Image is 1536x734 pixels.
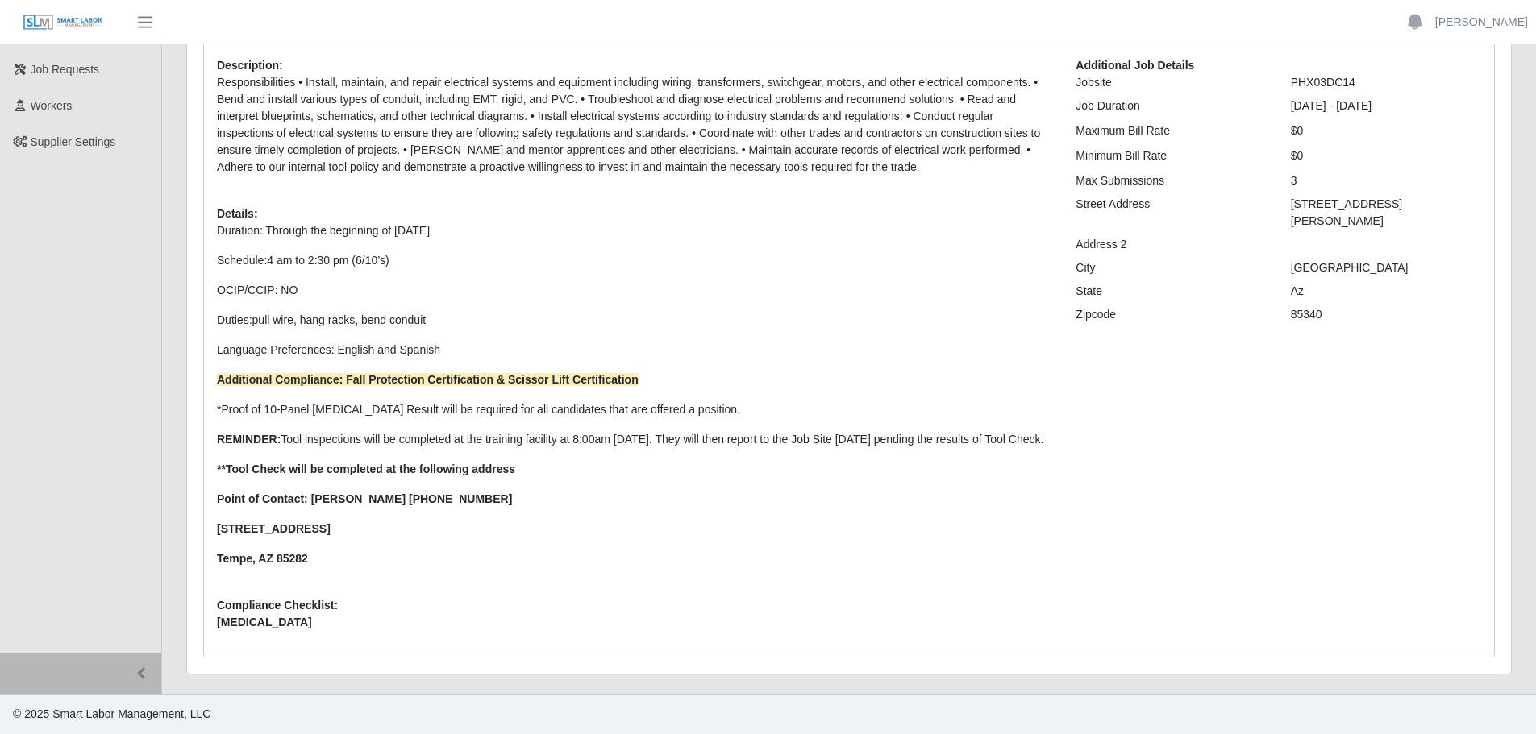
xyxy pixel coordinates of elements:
[1064,306,1278,323] div: Zipcode
[1064,74,1278,91] div: Jobsite
[1076,59,1194,72] b: Additional Job Details
[217,614,1051,631] span: [MEDICAL_DATA]
[1279,306,1493,323] div: 85340
[1279,196,1493,230] div: [STREET_ADDRESS][PERSON_NAME]
[1279,147,1493,164] div: $0
[1279,172,1493,189] div: 3
[217,252,1051,269] p: Schedule:
[217,401,1051,418] p: *Proof of 10-Panel [MEDICAL_DATA] Result will be required for all candidates that are offered a p...
[31,99,73,112] span: Workers
[217,373,639,386] strong: Additional Compliance: Fall Protection Certification & Scissor Lift Certification
[1064,122,1278,139] div: Maximum Bill Rate
[217,342,1051,359] p: Language Preferences: English and Spanish
[1279,122,1493,139] div: $0
[217,599,338,612] b: Compliance Checklist:
[1064,147,1278,164] div: Minimum Bill Rate
[217,552,308,565] strong: Tempe, AZ 85282
[31,135,116,148] span: Supplier Settings
[1064,196,1278,230] div: Street Address
[31,63,100,76] span: Job Requests
[1064,172,1278,189] div: Max Submissions
[1064,283,1278,300] div: State
[217,433,281,446] strong: REMINDER:
[13,707,210,720] span: © 2025 Smart Labor Management, LLC
[217,74,1051,176] p: Responsibilities • Install, maintain, and repair electrical systems and equipment including wirin...
[267,254,389,267] span: 4 am to 2:30 pm (6/10’s)
[1279,74,1493,91] div: PHX03DC14
[217,207,258,220] b: Details:
[1279,259,1493,276] div: [GEOGRAPHIC_DATA]
[1064,236,1278,253] div: Address 2
[217,59,283,72] b: Description:
[217,431,1051,448] p: Tool inspections will be completed at the training facility at 8:00am [DATE]. They will then repo...
[1279,97,1493,114] div: [DATE] - [DATE]
[1279,283,1493,300] div: Az
[217,222,1051,239] p: Duration: Through the beginning of [DATE]
[217,522,331,535] strong: [STREET_ADDRESS]
[1064,259,1278,276] div: City
[1064,97,1278,114] div: Job Duration
[217,312,1051,329] p: Duties:
[217,492,512,505] strong: Point of Contact: [PERSON_NAME] [PHONE_NUMBER]
[217,462,515,475] strong: **Tool Check will be completed at the following address
[1435,14,1528,31] a: [PERSON_NAME]
[23,14,103,31] img: SLM Logo
[252,313,427,326] span: pull wire, hang racks, bend conduit
[217,282,1051,299] p: OCIP/CCIP: NO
